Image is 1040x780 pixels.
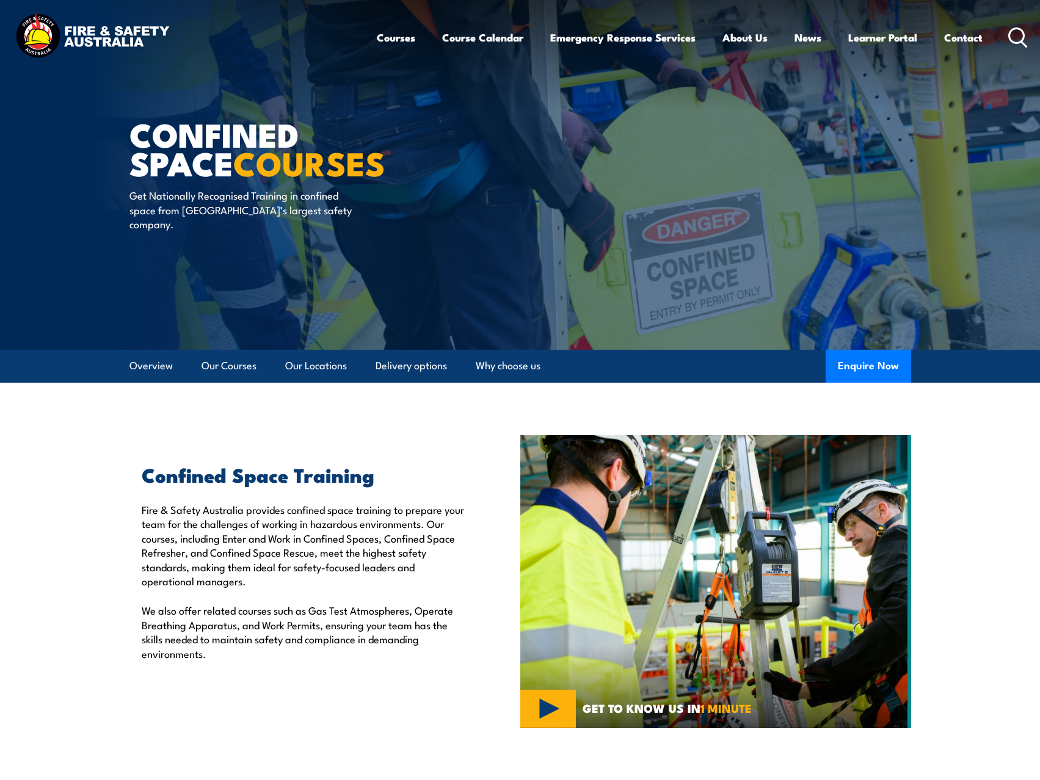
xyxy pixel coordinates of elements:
[142,466,464,483] h2: Confined Space Training
[142,502,464,588] p: Fire & Safety Australia provides confined space training to prepare your team for the challenges ...
[442,21,523,54] a: Course Calendar
[944,21,983,54] a: Contact
[233,137,385,187] strong: COURSES
[142,603,464,660] p: We also offer related courses such as Gas Test Atmospheres, Operate Breathing Apparatus, and Work...
[795,21,821,54] a: News
[722,21,768,54] a: About Us
[520,435,911,728] img: Confined Space Courses Australia
[848,21,917,54] a: Learner Portal
[583,702,752,713] span: GET TO KNOW US IN
[285,350,347,382] a: Our Locations
[202,350,256,382] a: Our Courses
[129,188,352,231] p: Get Nationally Recognised Training in confined space from [GEOGRAPHIC_DATA]’s largest safety comp...
[129,120,431,176] h1: Confined Space
[376,350,447,382] a: Delivery options
[826,350,911,383] button: Enquire Now
[377,21,415,54] a: Courses
[476,350,540,382] a: Why choose us
[550,21,696,54] a: Emergency Response Services
[129,350,173,382] a: Overview
[700,699,752,717] strong: 1 MINUTE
